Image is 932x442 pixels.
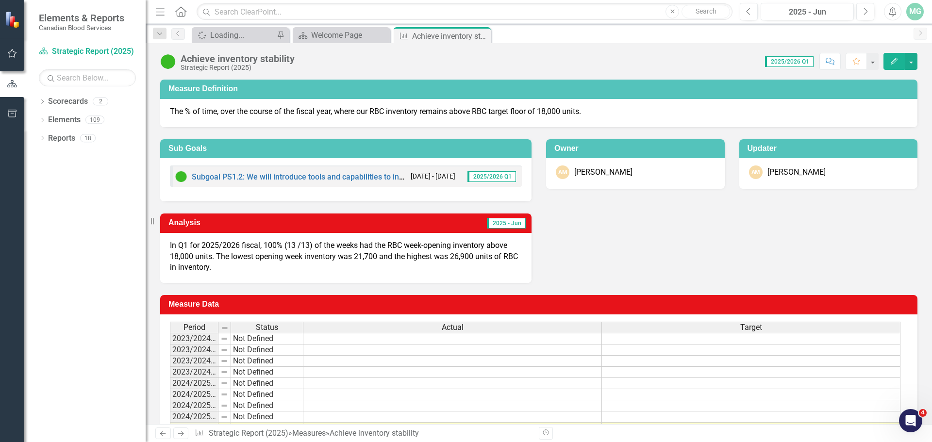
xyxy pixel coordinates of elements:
[767,167,826,178] div: [PERSON_NAME]
[168,300,913,309] h3: Measure Data
[170,378,218,389] td: 2024/2025 Q1
[411,172,455,181] small: [DATE] - [DATE]
[231,367,303,378] td: Not Defined
[181,53,295,64] div: Achieve inventory stability
[220,357,228,365] img: 8DAGhfEEPCf229AAAAAElFTkSuQmCC
[194,29,274,41] a: Loading...
[168,144,527,153] h3: Sub Goals
[220,346,228,354] img: 8DAGhfEEPCf229AAAAAElFTkSuQmCC
[412,30,488,42] div: Achieve inventory stability
[170,423,218,434] td: 2025/2026 Q1
[764,6,850,18] div: 2025 - Jun
[209,428,288,438] a: Strategic Report (2025)
[48,96,88,107] a: Scorecards
[749,165,763,179] div: AM
[170,333,218,344] td: 2023/2024 Q1
[330,428,419,438] div: Achieve inventory stability
[39,12,124,24] span: Elements & Reports
[39,24,124,32] small: Canadian Blood Services
[80,134,96,142] div: 18
[183,323,205,332] span: Period
[195,428,532,439] div: » »
[160,54,176,69] img: On Target
[170,240,522,274] p: In Q1 for 2025/2026 fiscal, 100% (13 /13) of the weeks had the RBC week-opening inventory above 1...
[220,368,228,376] img: 8DAGhfEEPCf229AAAAAElFTkSuQmCC
[210,29,274,41] div: Loading...
[181,64,295,71] div: Strategic Report (2025)
[899,409,922,432] iframe: Intercom live chat
[170,344,218,356] td: 2023/2024 Q2
[93,98,108,106] div: 2
[220,335,228,343] img: 8DAGhfEEPCf229AAAAAElFTkSuQmCC
[175,171,187,182] img: On Target
[48,133,75,144] a: Reports
[192,172,812,181] a: Subgoal PS1.2: We will introduce tools and capabilities to influence utilization and improve nati...
[48,115,81,126] a: Elements
[170,389,218,400] td: 2024/2025 Q2
[256,323,278,332] span: Status
[906,3,924,20] button: MG
[170,367,218,378] td: 2023/2024 Q4
[220,402,228,409] img: 8DAGhfEEPCf229AAAAAElFTkSuQmCC
[221,324,229,332] img: 8DAGhfEEPCf229AAAAAElFTkSuQmCC
[765,56,814,67] span: 2025/2026 Q1
[554,144,720,153] h3: Owner
[5,11,22,28] img: ClearPoint Strategy
[231,423,303,434] td: On Target
[39,46,136,57] a: Strategic Report (2025)
[295,29,387,41] a: Welcome Page
[197,3,732,20] input: Search ClearPoint...
[231,389,303,400] td: Not Defined
[220,379,228,387] img: 8DAGhfEEPCf229AAAAAElFTkSuQmCC
[39,69,136,86] input: Search Below...
[761,3,854,20] button: 2025 - Jun
[602,423,900,434] td: 90.00%
[231,378,303,389] td: Not Defined
[170,411,218,423] td: 2024/2025 Q4
[220,413,228,421] img: 8DAGhfEEPCf229AAAAAElFTkSuQmCC
[220,424,228,432] img: IjK2lU6JAAAAAElFTkSuQmCC
[467,171,516,182] span: 2025/2026 Q1
[696,7,716,15] span: Search
[442,323,464,332] span: Actual
[487,218,526,229] span: 2025 - Jun
[170,106,908,117] p: The % of time, over the course of the fiscal year, where our RBC inventory remains above RBC targ...
[231,411,303,423] td: Not Defined
[231,333,303,344] td: Not Defined
[168,84,913,93] h3: Measure Definition
[682,5,730,18] button: Search
[556,165,569,179] div: AM
[231,356,303,367] td: Not Defined
[574,167,632,178] div: [PERSON_NAME]
[170,400,218,411] td: 2024/2025 Q3
[231,400,303,411] td: Not Defined
[170,356,218,367] td: 2023/2024 Q3
[748,144,913,153] h3: Updater
[311,29,387,41] div: Welcome Page
[919,409,927,417] span: 4
[220,391,228,398] img: 8DAGhfEEPCf229AAAAAElFTkSuQmCC
[168,218,328,227] h3: Analysis
[303,423,602,434] td: 100.00%
[231,344,303,356] td: Not Defined
[85,116,104,124] div: 109
[740,323,762,332] span: Target
[292,428,326,438] a: Measures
